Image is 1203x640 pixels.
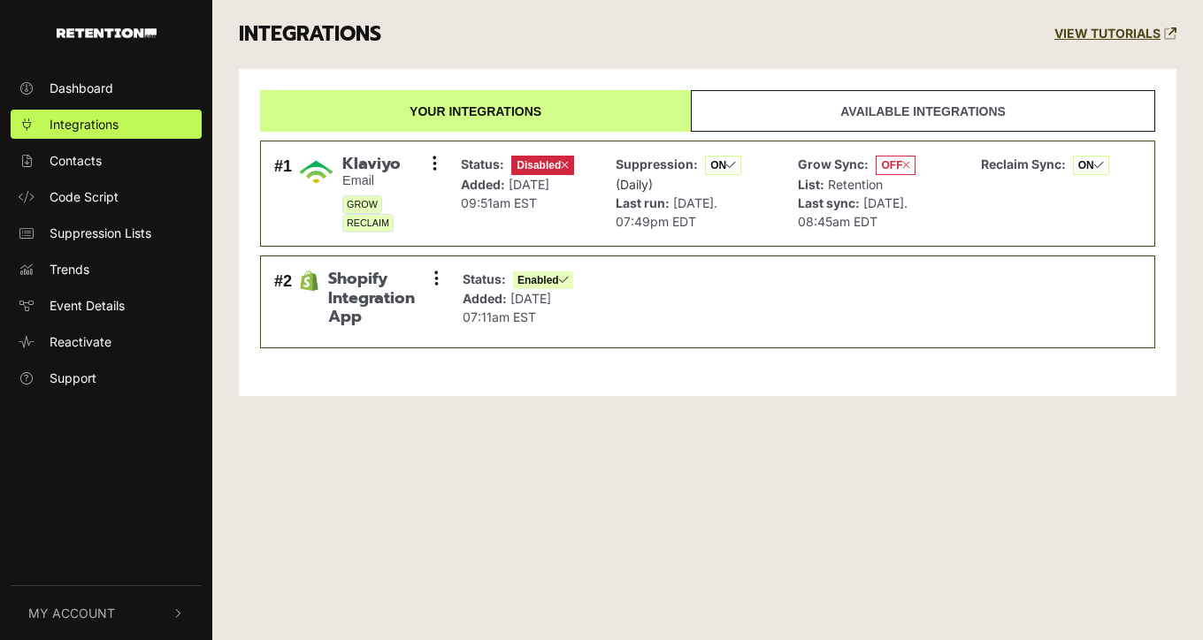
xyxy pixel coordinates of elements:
span: Contacts [50,151,102,170]
span: Shopify Integration App [328,270,436,327]
a: Reactivate [11,327,202,356]
span: Enabled [513,271,573,289]
span: OFF [876,156,916,175]
button: My Account [11,586,202,640]
span: Suppression Lists [50,224,151,242]
span: Trends [50,260,89,278]
strong: List: [798,177,824,192]
a: Trends [11,255,202,284]
span: Code Script [50,187,119,206]
a: Dashboard [11,73,202,103]
span: Integrations [50,115,119,133]
span: Retention [828,177,883,192]
img: Klaviyo [299,155,333,189]
strong: Last run: [616,195,670,210]
a: Integrations [11,110,202,139]
strong: Status: [463,271,506,286]
span: Disabled [511,156,574,175]
div: #1 [274,155,292,232]
strong: Reclaim Sync: [981,156,1066,171]
strong: Suppression: [616,156,698,171]
a: Available integrations [691,90,1155,132]
span: [DATE]. 07:49pm EDT [616,195,717,229]
strong: Status: [461,156,504,171]
a: Contacts [11,146,202,175]
div: #2 [274,270,292,334]
strong: Last sync: [798,195,860,210]
span: Support [50,369,96,387]
h3: INTEGRATIONS [239,22,381,47]
strong: Added: [461,177,505,192]
span: My Account [28,604,115,622]
a: Suppression Lists [11,218,202,248]
a: VIEW TUTORIALS [1054,27,1176,42]
a: Code Script [11,182,202,211]
span: ON [705,156,741,175]
a: Support [11,363,202,392]
span: Dashboard [50,79,113,97]
span: Klaviyo [342,155,434,174]
small: Email [342,173,434,188]
span: ON [1073,156,1109,175]
a: Event Details [11,291,202,320]
span: Reactivate [50,332,111,351]
strong: Grow Sync: [798,156,869,171]
span: RECLAIM [342,214,394,232]
img: Shopify Integration App [299,270,319,291]
span: [DATE]. 08:45am EDT [798,195,908,229]
span: [DATE] 09:51am EST [461,177,549,210]
span: (Daily) [616,177,653,192]
strong: Added: [463,291,507,306]
span: GROW [342,195,382,214]
span: Event Details [50,296,125,315]
a: Your integrations [260,90,691,132]
img: Retention.com [57,28,157,38]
